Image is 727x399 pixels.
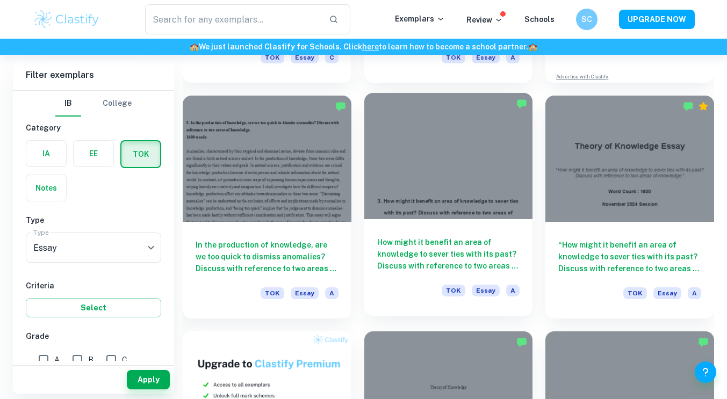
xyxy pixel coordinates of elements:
span: TOK [261,287,284,299]
button: EE [74,141,113,166]
span: A [688,287,701,299]
label: Type [33,228,49,237]
a: How might it benefit an area of knowledge to sever ties with its past? Discuss with reference to ... [364,96,533,318]
img: Clastify logo [33,9,101,30]
button: UPGRADE NOW [619,10,695,29]
h6: Type [26,214,161,226]
button: College [103,91,132,117]
h6: “How might it benefit an area of knowledge to sever ties with its past? Discuss with reference to... [558,239,701,274]
a: In the production of knowledge, are we too quick to dismiss anomalies? Discuss with reference to ... [183,96,351,318]
button: TOK [121,141,160,167]
span: C [325,52,339,63]
img: Marked [516,98,527,109]
button: Help and Feedback [695,361,716,383]
button: Notes [26,175,66,201]
button: Select [26,298,161,317]
img: Marked [698,337,709,347]
span: TOK [442,285,465,296]
span: Essay [653,287,681,299]
div: Filter type choice [55,91,132,117]
img: Marked [516,337,527,347]
span: TOK [261,52,284,63]
div: Essay [26,233,161,263]
a: Advertise with Clastify [556,73,608,81]
div: Premium [698,101,709,112]
span: Essay [291,287,319,299]
span: 🏫 [190,42,199,51]
img: Marked [335,101,346,112]
button: SC [576,9,598,30]
span: A [325,287,339,299]
span: B [88,354,93,366]
h6: Criteria [26,280,161,292]
span: Essay [291,52,319,63]
span: A [506,52,520,63]
button: IA [26,141,66,166]
span: A [506,285,520,296]
h6: Filter exemplars [13,60,174,90]
span: C [122,354,127,366]
p: Review [466,14,503,26]
button: IB [55,91,81,117]
h6: How might it benefit an area of knowledge to sever ties with its past? Discuss with reference to ... [377,236,520,272]
input: Search for any exemplars... [145,4,321,34]
h6: Category [26,122,161,134]
a: “How might it benefit an area of knowledge to sever ties with its past? Discuss with reference to... [545,96,714,318]
span: TOK [623,287,647,299]
span: TOK [442,52,465,63]
span: Essay [472,52,500,63]
h6: Grade [26,330,161,342]
span: A [54,354,60,366]
h6: We just launched Clastify for Schools. Click to learn how to become a school partner. [2,41,725,53]
img: Marked [683,101,694,112]
a: Schools [524,15,555,24]
h6: SC [580,13,593,25]
button: Apply [127,370,170,389]
p: Exemplars [395,13,445,25]
h6: In the production of knowledge, are we too quick to dismiss anomalies? Discuss with reference to ... [196,239,339,274]
a: here [362,42,379,51]
span: 🏫 [528,42,537,51]
span: Essay [472,285,500,296]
